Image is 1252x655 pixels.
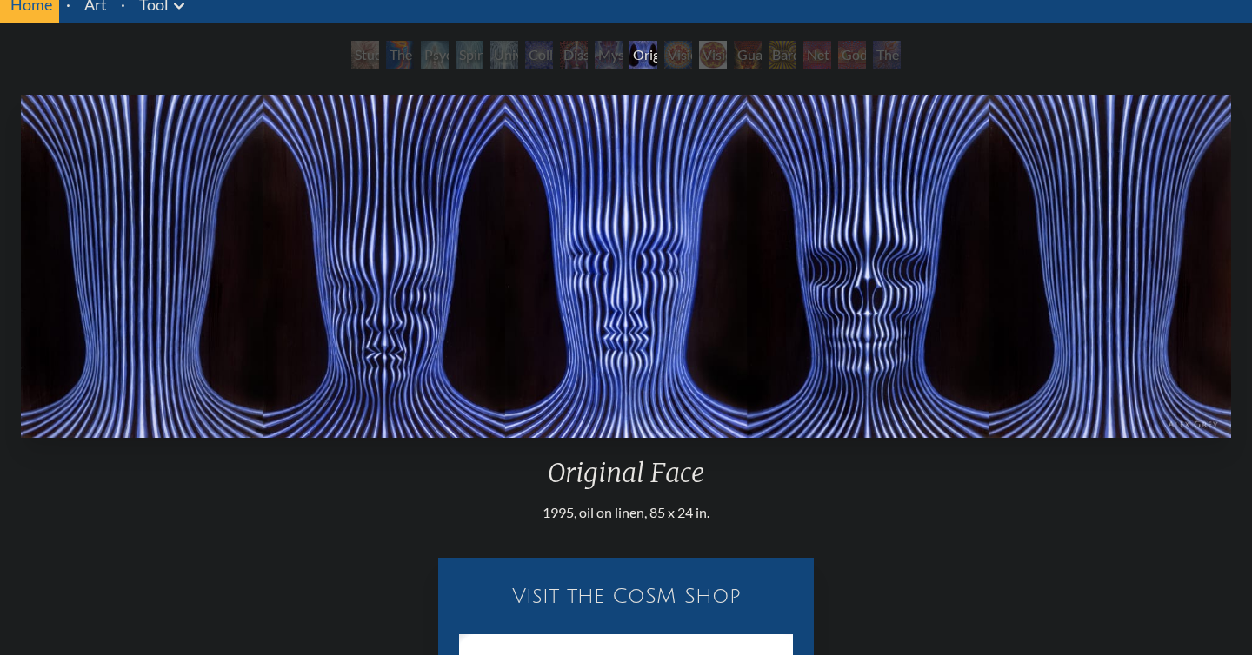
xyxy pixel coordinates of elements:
div: Original Face [629,41,657,69]
div: Mystic Eye [595,41,623,69]
div: Study for the Great Turn [351,41,379,69]
div: The Torch [386,41,414,69]
div: 1995, oil on linen, 85 x 24 in. [14,502,1238,523]
div: Universal Mind Lattice [490,41,518,69]
div: Vision Crystal Tondo [699,41,727,69]
div: Guardian of Infinite Vision [734,41,762,69]
img: Original-Face-1995-Alex-Grey-Pentaptych-watermarked.jpg [21,95,1231,438]
div: Spiritual Energy System [456,41,483,69]
a: Visit the CoSM Shop [449,568,803,624]
div: Original Face [14,457,1238,502]
div: Bardo Being [769,41,796,69]
div: Net of Being [803,41,831,69]
div: Psychic Energy System [421,41,449,69]
div: The Great Turn [873,41,901,69]
div: Dissectional Art for Tool's Lateralus CD [560,41,588,69]
div: Vision Crystal [664,41,692,69]
div: Collective Vision [525,41,553,69]
div: Godself [838,41,866,69]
